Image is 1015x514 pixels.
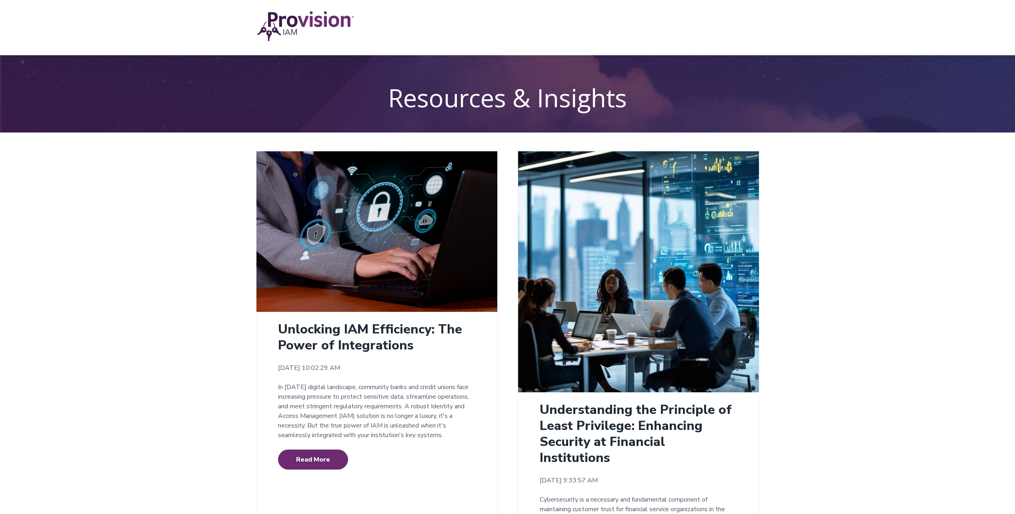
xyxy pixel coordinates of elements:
[278,321,462,354] a: Unlocking IAM Efficiency: The Power of Integrations
[278,382,476,440] p: In [DATE] digital landscape, community banks and credit unions face increasing pressure to protec...
[540,476,737,485] time: [DATE] 9:33:57 AM
[540,401,732,466] a: Understanding the Principle of Least Privilege: Enhancing Security at Financial Institutions
[278,363,476,373] time: [DATE] 10:02:29 AM
[278,450,348,470] a: Read More
[388,81,627,114] span: Resources & Insights
[256,10,356,42] img: Provision IAM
